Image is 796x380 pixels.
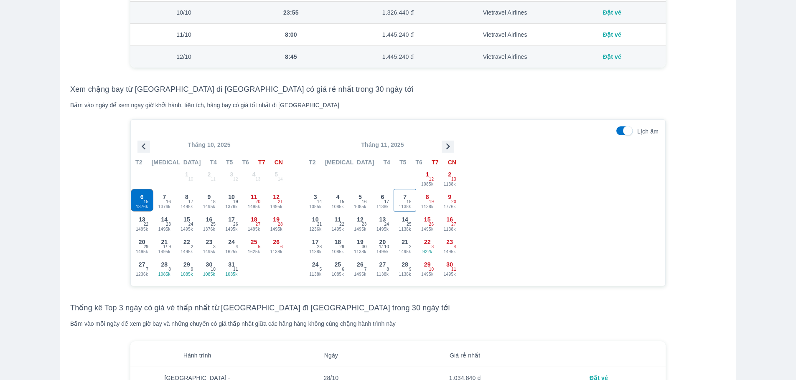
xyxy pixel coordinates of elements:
span: T4 [384,158,390,166]
span: 16 [362,199,367,205]
button: 61138k17 [371,189,394,211]
button: 271236k7 [131,257,153,279]
span: 21 [402,238,408,246]
span: 4 [454,244,456,250]
span: 1085k [327,204,349,210]
span: 16 [166,199,171,205]
span: 17 [228,215,235,224]
p: Tháng 11, 2025 [304,141,461,149]
div: Vietravel Airlines [458,8,552,17]
span: CN [275,158,283,166]
span: 31 [228,260,235,269]
span: 27 [139,260,145,269]
span: 1138k [305,249,326,255]
button: 121495k21 [265,189,287,211]
button: 211495k1/ 9 [153,234,176,257]
button: 281138k9 [394,257,416,279]
span: 22 [424,238,431,246]
span: [MEDICAL_DATA] [152,158,201,166]
button: 61376k15 [131,189,153,211]
div: 11/10 [137,30,231,39]
span: T2 [309,158,315,166]
button: 181495k27 [243,211,265,234]
button: 231495k4 [438,234,461,257]
button: 51085k16 [349,189,371,211]
div: Đặt vé [565,53,659,61]
span: 6 [280,244,283,250]
span: 1085k [327,249,349,255]
span: 9 [208,193,211,201]
span: 1085k [221,271,242,278]
button: 151495k26 [416,211,439,234]
span: 12 [429,176,434,183]
span: 20 [379,238,386,246]
th: Ngày [264,345,398,367]
p: Lịch âm [637,127,659,136]
span: 1085k [349,204,371,210]
span: T5 [399,158,406,166]
span: 1138k [372,271,394,278]
button: 171495k26 [220,211,243,234]
button: 151495k24 [175,211,198,234]
div: 12/10 [137,53,231,61]
button: 81495k17 [175,189,198,211]
span: 11 [251,193,257,201]
button: 221495k2 [175,234,198,257]
button: 71376k16 [153,189,176,211]
span: 18 [251,215,257,224]
button: 251085k6 [327,257,349,279]
span: 19 [357,238,364,246]
span: 1376k [221,204,242,210]
span: 1138k [305,271,326,278]
span: 10 [228,193,235,201]
button: 171138k28 [304,234,327,257]
span: 11 [233,266,238,273]
span: 21 [161,238,168,246]
span: 10 [211,266,216,273]
span: 1495k [372,249,394,255]
button: 91495k18 [198,189,221,211]
div: Đặt vé [565,30,659,39]
span: 30 [206,260,213,269]
span: 1 [426,170,429,179]
button: 41085k15 [327,189,349,211]
span: 26 [429,221,434,228]
span: 6 [342,266,344,273]
span: 1138k [394,226,416,233]
span: 9 [409,266,412,273]
span: 1495k [154,226,175,233]
span: 1 / 9 [163,244,171,250]
p: Tháng 10, 2025 [131,141,287,149]
span: 1495k [131,226,153,233]
span: 1495k [131,249,153,255]
span: 1138k [439,226,460,233]
span: 11 [451,266,456,273]
div: Bấm vào mỗi ngày để xem giờ bay và những chuyến có giá thấp nhất giữa các hãng hàng không cùng ch... [70,320,726,328]
span: 16 [206,215,213,224]
span: 17 [312,238,319,246]
span: 27 [256,221,261,228]
button: 101376k19 [220,189,243,211]
span: 10 [312,215,319,224]
span: 1495k [176,226,198,233]
span: 1236k [131,271,153,278]
span: 19 [429,199,434,205]
div: Đặt vé [565,8,659,17]
span: 7 [146,266,149,273]
button: 271138k8 [371,257,394,279]
span: 15 [424,215,431,224]
span: 21 [278,199,283,205]
span: 8 [426,193,429,201]
span: 1495k [439,271,460,278]
span: T7 [258,158,265,166]
div: 23:55 [244,8,338,17]
span: 27 [379,260,386,269]
span: 28 [317,244,322,250]
button: 301085k10 [198,257,221,279]
button: 71138k18 [394,189,416,211]
div: 8:45 [244,53,338,61]
span: 9 [448,193,451,201]
span: 1495k [176,204,198,210]
button: 131495k24 [371,211,394,234]
span: 1376k [131,204,153,210]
